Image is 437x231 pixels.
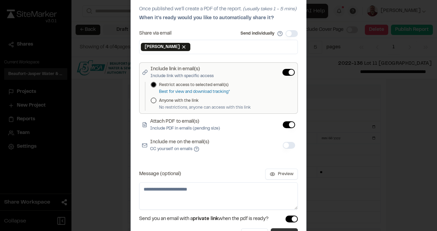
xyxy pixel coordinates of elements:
[139,31,171,36] label: Share via email
[159,82,230,88] label: Restrict access to selected email(s)
[139,16,274,20] span: When it's ready would you like to automatically share it?
[150,65,214,79] label: Include link in email(s)
[139,215,269,223] span: Send you an email with a when the pdf is ready?
[150,138,209,152] label: Include me on the email(s)
[150,146,209,152] p: CC yourself on emails
[150,125,220,132] p: Include PDF in emails (pending size)
[159,98,251,104] label: Anyone with the link
[139,172,181,177] label: Message (optional)
[193,217,218,221] span: private link
[243,7,296,11] span: (usually takes 1 - 5 mins)
[145,44,180,50] span: [PERSON_NAME]
[240,31,274,37] label: Send individually
[150,118,220,132] label: Attach PDF to email(s)
[159,105,251,111] p: No restrictions, anyone can access with this link
[139,5,298,13] p: Once published we'll create a PDF of the report.
[159,89,230,95] p: Best for view and download tracking*
[150,73,214,79] p: Include link with specific access
[265,169,298,180] button: Preview
[194,146,199,152] button: Include me on the email(s)CC yourself on emails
